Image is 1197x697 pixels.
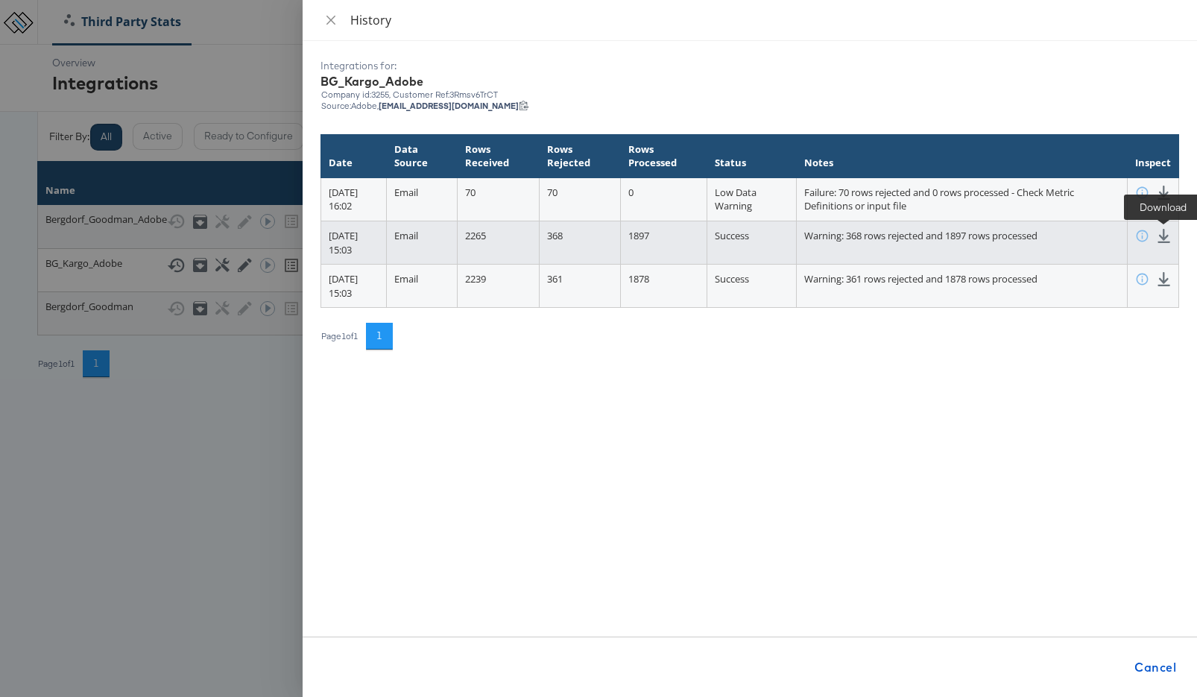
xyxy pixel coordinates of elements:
div: Source: Adobe, [321,100,1178,110]
td: 0 [621,177,707,221]
th: Rows Processed [621,134,707,177]
th: Rows Received [457,134,539,177]
th: Date [321,134,387,177]
span: Warning: 361 rows rejected and 1878 rows processed [804,272,1037,286]
button: Cancel [1128,652,1182,682]
button: Close [320,13,341,28]
span: Email [394,272,418,286]
th: Inspect [1127,134,1178,177]
div: Integrations for: [320,59,1179,73]
td: [DATE] 15:03 [321,221,387,265]
strong: [EMAIL_ADDRESS][DOMAIN_NAME] [379,101,519,111]
th: Rows Rejected [539,134,620,177]
td: 1878 [621,265,707,308]
th: Data Source [386,134,457,177]
td: 361 [539,265,620,308]
div: Page 1 of 1 [320,331,359,341]
span: Success [715,272,749,286]
div: BG_Kargo_Adobe [320,73,1179,90]
div: Company id: 3255 , Customer Ref: 3Rmsv6TrCT [320,89,1179,100]
td: 2239 [457,265,539,308]
td: 368 [539,221,620,265]
span: Failure: 70 rows rejected and 0 rows processed - Check Metric Definitions or input file [804,186,1074,213]
button: 1 [366,323,393,350]
td: 2265 [457,221,539,265]
div: History [350,12,1179,28]
td: [DATE] 15:03 [321,265,387,308]
span: Low Data Warning [715,186,757,213]
td: 70 [457,177,539,221]
th: Notes [796,134,1127,177]
span: Warning: 368 rows rejected and 1897 rows processed [804,229,1037,242]
span: Success [715,229,749,242]
span: Cancel [1134,657,1176,678]
td: 70 [539,177,620,221]
span: close [325,14,337,26]
button: Download [1157,229,1171,243]
span: Email [394,186,418,199]
td: 1897 [621,221,707,265]
span: Email [394,229,418,242]
td: [DATE] 16:02 [321,177,387,221]
th: Status [707,134,796,177]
